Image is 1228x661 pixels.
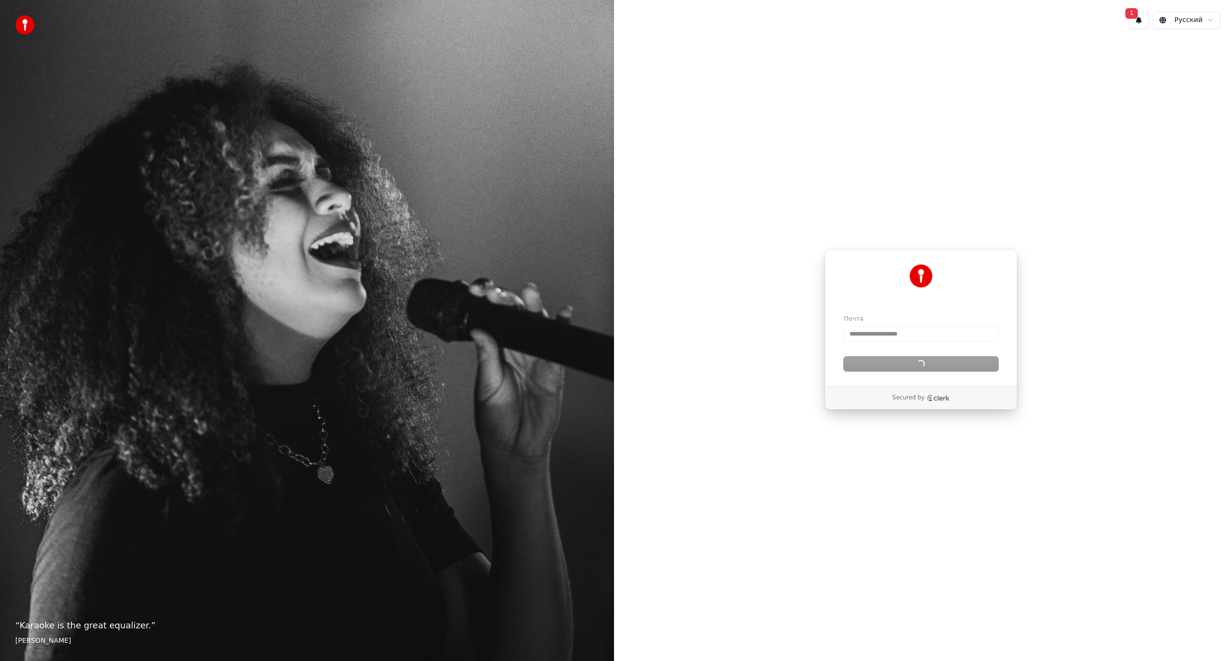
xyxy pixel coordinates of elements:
a: Clerk logo [927,395,950,401]
button: 1 [1129,12,1149,29]
p: Secured by [892,394,924,402]
img: youka [15,15,35,35]
img: Youka [909,264,933,288]
footer: [PERSON_NAME] [15,636,599,646]
span: 1 [1125,8,1138,19]
p: “ Karaoke is the great equalizer. ” [15,619,599,632]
